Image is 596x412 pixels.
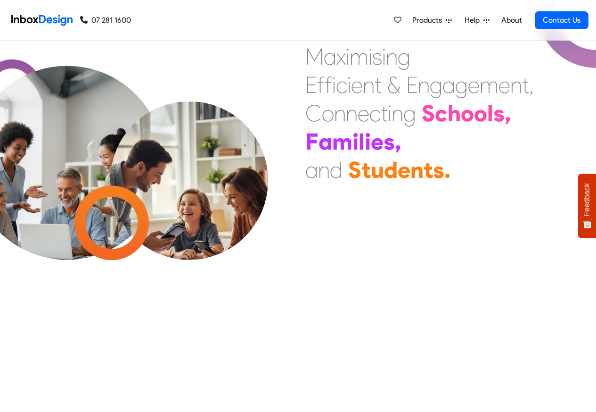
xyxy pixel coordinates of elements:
div: g [430,71,442,99]
div: m [480,71,498,99]
div: n [410,156,424,184]
div: n [363,71,375,99]
div: . [444,156,451,184]
a: Help [461,11,493,30]
div: S [348,156,361,184]
div: l [487,99,493,127]
div: n [510,71,522,99]
div: e [468,71,480,99]
div: F [305,127,318,156]
div: s [493,99,505,127]
div: f [325,71,332,99]
button: Feedback - Show survey [578,174,596,238]
div: E [305,71,317,99]
span: Feedback [583,183,591,216]
div: n [418,71,430,99]
div: i [368,42,372,71]
span: Help [465,15,483,26]
span: Products [412,15,446,26]
div: u [371,156,384,184]
div: g [403,99,416,127]
div: g [398,42,410,71]
div: , [529,71,534,99]
div: t [522,71,529,99]
div: t [375,71,382,99]
div: t [381,99,388,127]
div: s [433,156,444,184]
div: a [318,127,332,156]
div: i [347,71,351,99]
div: n [386,42,398,71]
a: Products [408,11,456,30]
div: s [384,127,395,156]
div: Maximising Efficient & Engagement, Connecting Schools, Families, and Students. [305,42,534,184]
div: e [358,99,369,127]
div: i [365,127,371,156]
div: i [332,71,336,99]
div: M [305,42,324,71]
div: x [336,42,346,71]
div: i [388,99,392,127]
div: d [384,156,398,184]
div: i [382,42,386,71]
a: 07 281 1600 [80,15,131,26]
div: t [424,156,433,184]
div: e [498,71,510,99]
div: t [361,156,371,184]
div: o [461,99,474,127]
div: m [332,127,352,156]
div: E [406,71,418,99]
div: o [322,99,334,127]
div: S [422,99,435,127]
div: i [346,42,350,71]
div: n [334,99,346,127]
div: m [350,42,368,71]
div: a [324,42,336,71]
div: n [392,99,403,127]
div: s [372,42,382,71]
div: h [448,99,461,127]
div: i [352,127,359,156]
div: & [387,71,400,99]
a: About [498,11,524,30]
div: c [336,71,347,99]
img: parents_with_child.png [90,101,288,299]
div: a [442,71,455,99]
div: n [318,156,330,184]
div: d [330,156,343,184]
div: e [398,156,410,184]
div: C [305,99,322,127]
div: c [369,99,381,127]
div: c [435,99,448,127]
div: l [359,127,365,156]
div: n [346,99,358,127]
div: a [305,156,318,184]
div: f [317,71,325,99]
a: Contact Us [535,11,588,29]
div: g [455,71,468,99]
div: e [371,127,384,156]
div: , [395,127,401,156]
div: e [351,71,363,99]
div: , [505,99,511,127]
div: o [474,99,487,127]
